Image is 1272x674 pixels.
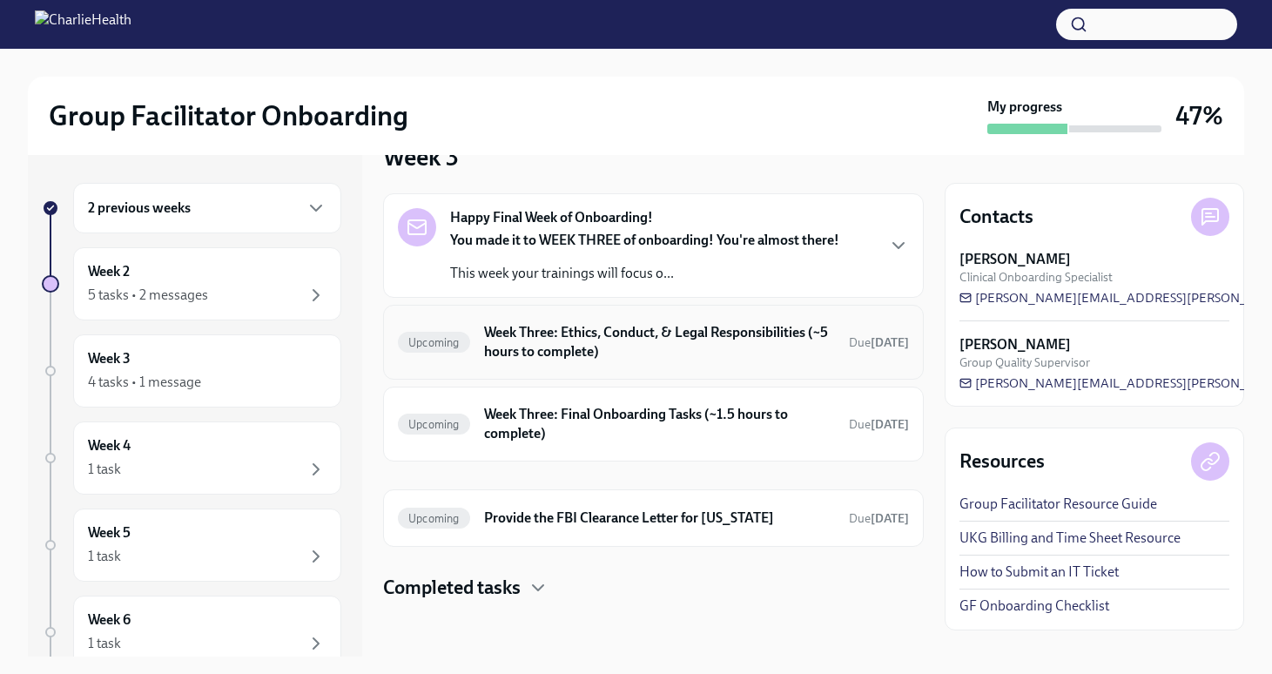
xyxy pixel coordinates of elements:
a: Week 61 task [42,596,341,669]
a: Group Facilitator Resource Guide [959,495,1157,514]
a: Week 41 task [42,421,341,495]
img: CharlieHealth [35,10,131,38]
a: UpcomingWeek Three: Ethics, Conduct, & Legal Responsibilities (~5 hours to complete)Due[DATE] [398,320,909,365]
strong: [DATE] [871,335,909,350]
span: October 11th, 2025 08:00 [849,416,909,433]
span: Upcoming [398,336,470,349]
div: Completed tasks [383,575,924,601]
a: Week 34 tasks • 1 message [42,334,341,408]
h6: 2 previous weeks [88,199,191,218]
span: October 13th, 2025 08:00 [849,334,909,351]
h6: Week Three: Ethics, Conduct, & Legal Responsibilities (~5 hours to complete) [484,323,835,361]
a: How to Submit an IT Ticket [959,563,1119,582]
span: Group Quality Supervisor [959,354,1090,371]
h6: Provide the FBI Clearance Letter for [US_STATE] [484,509,835,528]
span: October 28th, 2025 08:00 [849,510,909,527]
span: Upcoming [398,512,470,525]
div: 1 task [88,460,121,479]
a: GF Onboarding Checklist [959,596,1109,616]
h6: Week 2 [88,262,130,281]
strong: My progress [987,98,1062,117]
strong: Happy Final Week of Onboarding! [450,208,653,227]
h6: Week 5 [88,523,131,543]
div: 1 task [88,634,121,653]
a: UpcomingWeek Three: Final Onboarding Tasks (~1.5 hours to complete)Due[DATE] [398,401,909,447]
strong: You made it to WEEK THREE of onboarding! You're almost there! [450,232,839,248]
h2: Group Facilitator Onboarding [49,98,408,133]
span: Clinical Onboarding Specialist [959,269,1113,286]
h4: Contacts [959,204,1033,230]
strong: [DATE] [871,417,909,432]
strong: [PERSON_NAME] [959,335,1071,354]
a: UKG Billing and Time Sheet Resource [959,529,1181,548]
h6: Week Three: Final Onboarding Tasks (~1.5 hours to complete) [484,405,835,443]
a: Week 25 tasks • 2 messages [42,247,341,320]
span: Due [849,511,909,526]
h6: Week 3 [88,349,131,368]
div: 5 tasks • 2 messages [88,286,208,305]
h4: Resources [959,448,1045,475]
span: Due [849,335,909,350]
strong: [DATE] [871,511,909,526]
p: This week your trainings will focus o... [450,264,839,283]
div: 4 tasks • 1 message [88,373,201,392]
strong: [PERSON_NAME] [959,250,1071,269]
h6: Week 4 [88,436,131,455]
h6: Week 6 [88,610,131,630]
span: Due [849,417,909,432]
h3: Week 3 [383,141,459,172]
h3: 47% [1175,100,1223,131]
span: Upcoming [398,418,470,431]
div: 1 task [88,547,121,566]
a: UpcomingProvide the FBI Clearance Letter for [US_STATE]Due[DATE] [398,504,909,532]
h4: Completed tasks [383,575,521,601]
div: 2 previous weeks [73,183,341,233]
a: Week 51 task [42,509,341,582]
